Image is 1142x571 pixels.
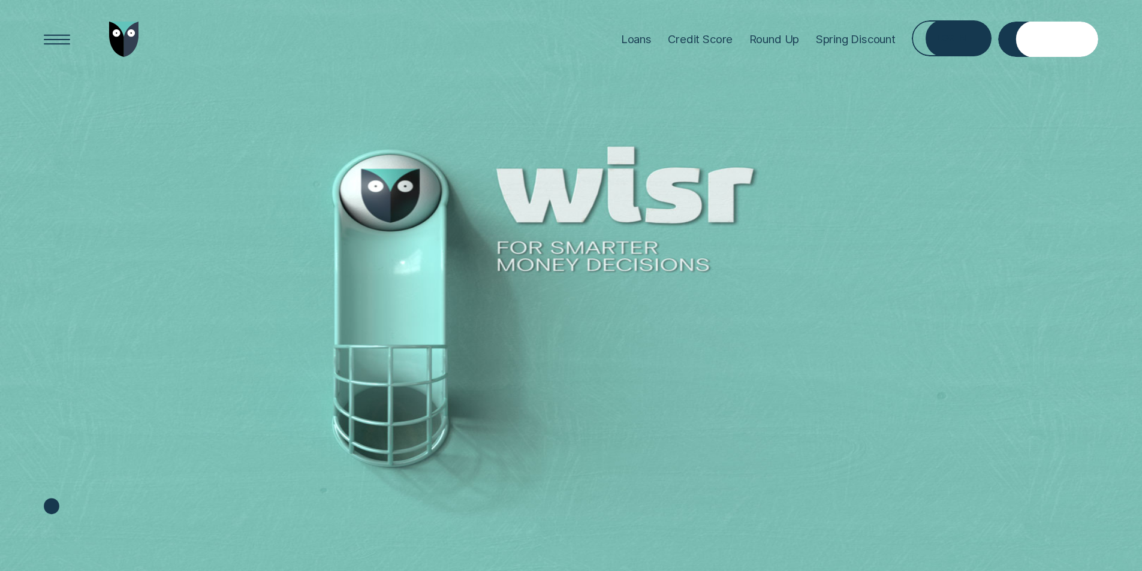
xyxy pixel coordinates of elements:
[668,32,733,46] div: Credit Score
[912,20,991,56] button: Log in
[749,32,800,46] div: Round Up
[39,22,75,58] button: Open Menu
[621,32,652,46] div: Loans
[998,22,1098,58] a: Get Estimate
[109,22,139,58] img: Wisr
[816,32,896,46] div: Spring Discount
